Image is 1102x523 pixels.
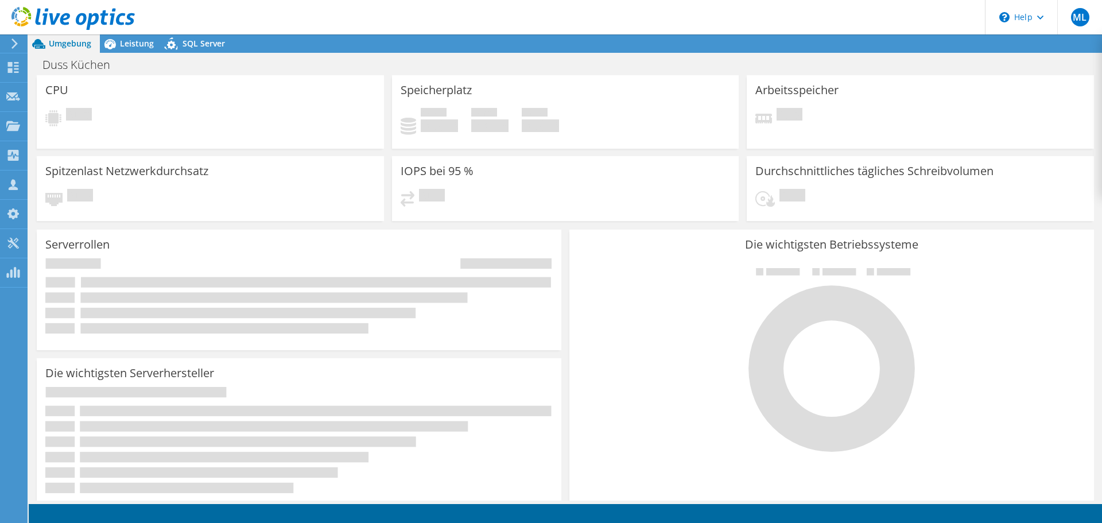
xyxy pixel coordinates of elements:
h3: CPU [45,84,68,96]
h3: Serverrollen [45,238,110,251]
h4: 0 GiB [522,119,559,132]
span: Umgebung [49,38,91,49]
h1: Duss Küchen [37,59,128,71]
span: Verfügbar [471,108,497,119]
span: Ausstehend [66,108,92,123]
h3: IOPS bei 95 % [401,165,474,177]
span: Ausstehend [67,189,93,204]
span: Ausstehend [419,189,445,204]
span: SQL Server [183,38,225,49]
span: Belegt [421,108,447,119]
h3: Spitzenlast Netzwerkdurchsatz [45,165,208,177]
span: Insgesamt [522,108,548,119]
svg: \n [999,12,1010,22]
span: ML [1071,8,1089,26]
h3: Die wichtigsten Betriebssysteme [578,238,1085,251]
h4: 0 GiB [471,119,509,132]
span: Leistung [120,38,154,49]
h3: Speicherplatz [401,84,472,96]
h3: Durchschnittliches tägliches Schreibvolumen [755,165,994,177]
span: Ausstehend [779,189,805,204]
h3: Arbeitsspeicher [755,84,839,96]
h3: Die wichtigsten Serverhersteller [45,367,214,379]
h4: 0 GiB [421,119,458,132]
span: Ausstehend [777,108,802,123]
